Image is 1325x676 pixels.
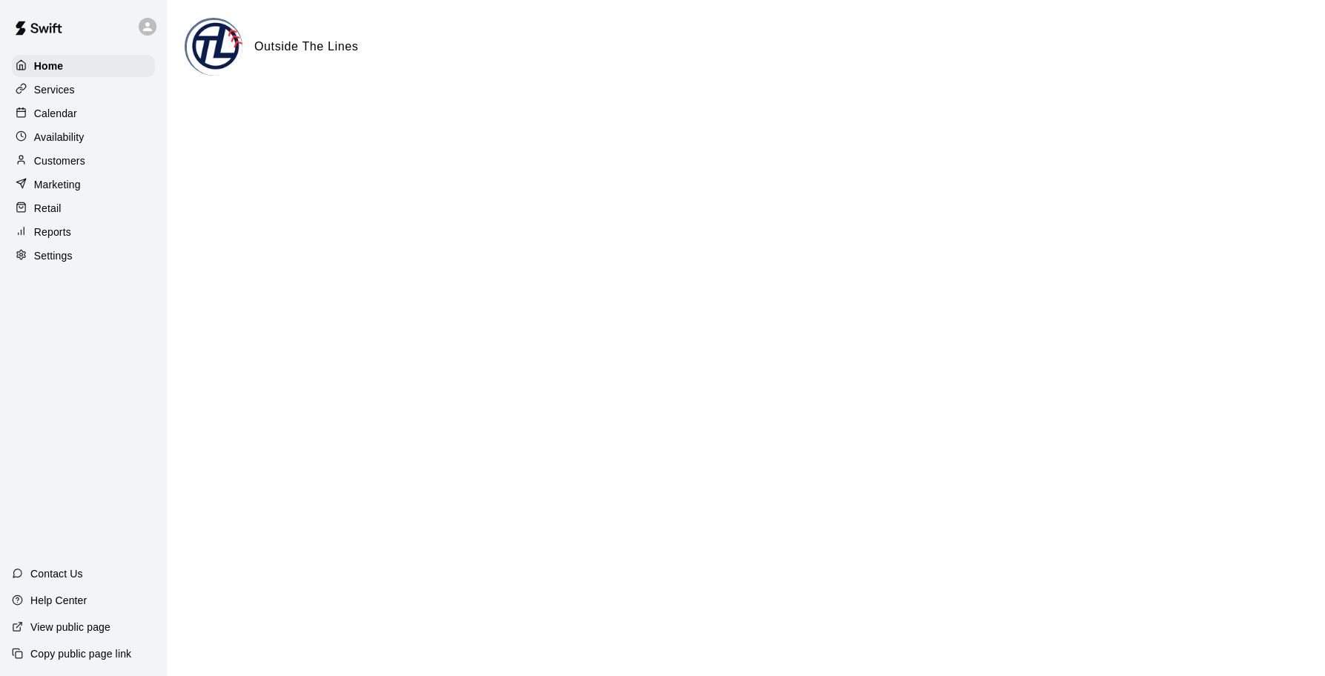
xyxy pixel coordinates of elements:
a: Availability [12,126,155,148]
a: Services [12,79,155,101]
p: Settings [34,248,73,263]
p: Services [34,82,75,97]
a: Calendar [12,102,155,125]
p: Customers [34,153,85,168]
p: Help Center [30,593,87,608]
h6: Outside The Lines [254,37,358,56]
p: Availability [34,130,85,145]
a: Settings [12,245,155,267]
a: Retail [12,197,155,219]
p: Retail [34,201,62,216]
p: Calendar [34,106,77,121]
a: Customers [12,150,155,172]
a: Marketing [12,173,155,196]
p: Home [34,59,64,73]
a: Home [12,55,155,77]
img: Outside The Lines logo [187,20,242,76]
p: View public page [30,620,110,634]
a: Reports [12,221,155,243]
p: Reports [34,225,71,239]
p: Marketing [34,177,81,192]
p: Copy public page link [30,646,131,661]
p: Contact Us [30,566,83,581]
